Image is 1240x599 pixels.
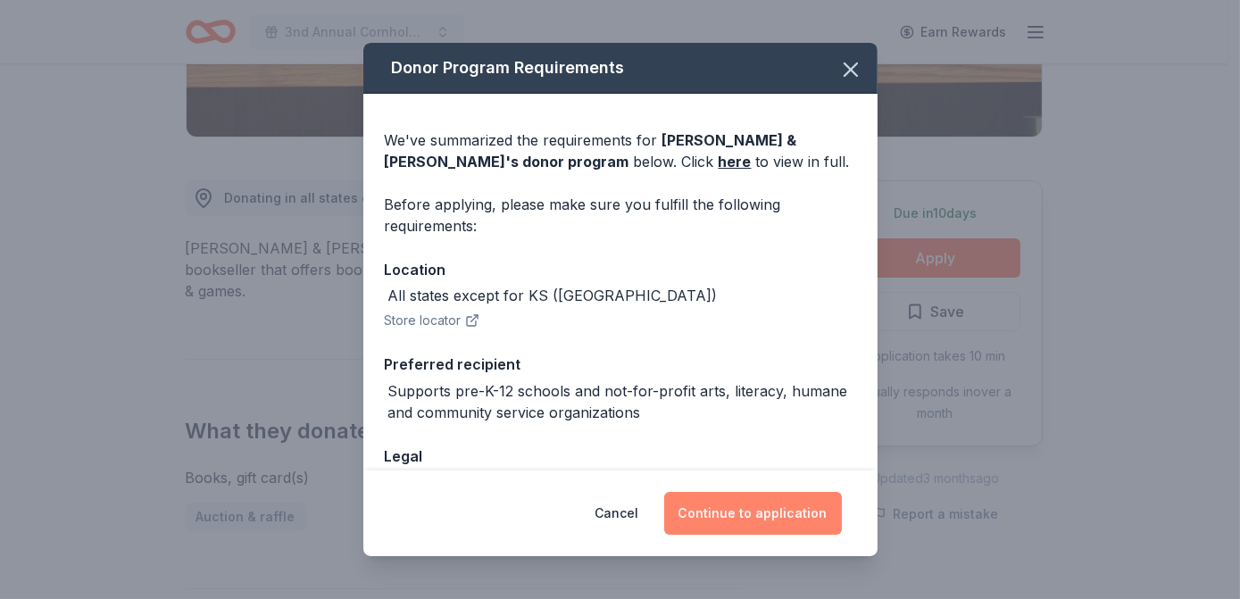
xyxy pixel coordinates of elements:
[385,353,856,376] div: Preferred recipient
[595,492,639,535] button: Cancel
[719,151,752,172] a: here
[388,380,856,423] div: Supports pre-K-12 schools and not-for-profit arts, literacy, humane and community service organiz...
[363,43,878,94] div: Donor Program Requirements
[385,129,856,172] div: We've summarized the requirements for below. Click to view in full.
[664,492,842,535] button: Continue to application
[388,285,718,306] div: All states except for KS ([GEOGRAPHIC_DATA])
[385,194,856,237] div: Before applying, please make sure you fulfill the following requirements:
[385,445,856,468] div: Legal
[385,258,856,281] div: Location
[385,310,479,331] button: Store locator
